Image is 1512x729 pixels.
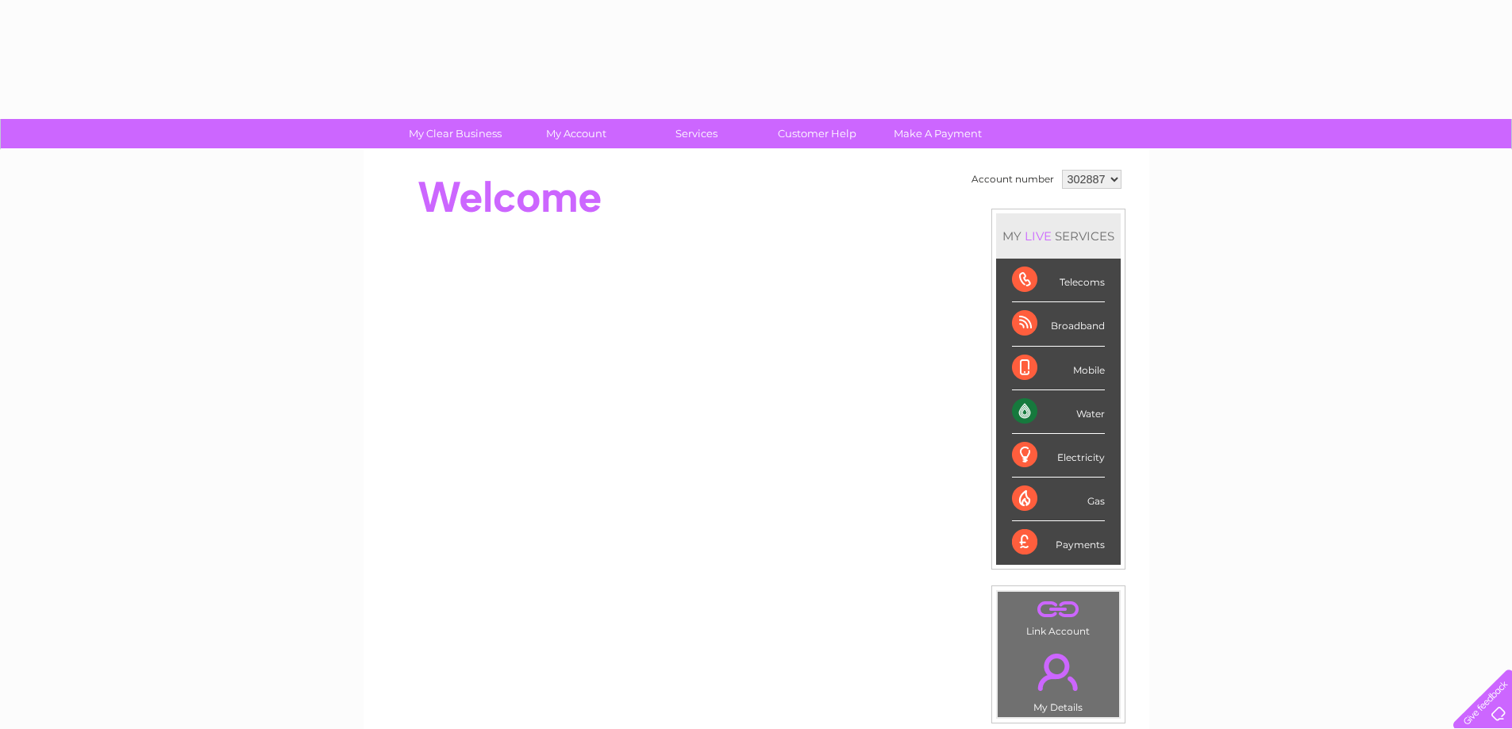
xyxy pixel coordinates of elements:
[1012,347,1105,390] div: Mobile
[997,591,1120,641] td: Link Account
[752,119,883,148] a: Customer Help
[1012,434,1105,478] div: Electricity
[631,119,762,148] a: Services
[1012,521,1105,564] div: Payments
[510,119,641,148] a: My Account
[1012,390,1105,434] div: Water
[872,119,1003,148] a: Make A Payment
[390,119,521,148] a: My Clear Business
[1012,478,1105,521] div: Gas
[968,166,1058,193] td: Account number
[1021,228,1055,244] div: LIVE
[997,640,1120,718] td: My Details
[1012,259,1105,302] div: Telecoms
[1002,596,1115,623] a: .
[1002,644,1115,700] a: .
[1012,302,1105,346] div: Broadband
[996,213,1121,259] div: MY SERVICES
